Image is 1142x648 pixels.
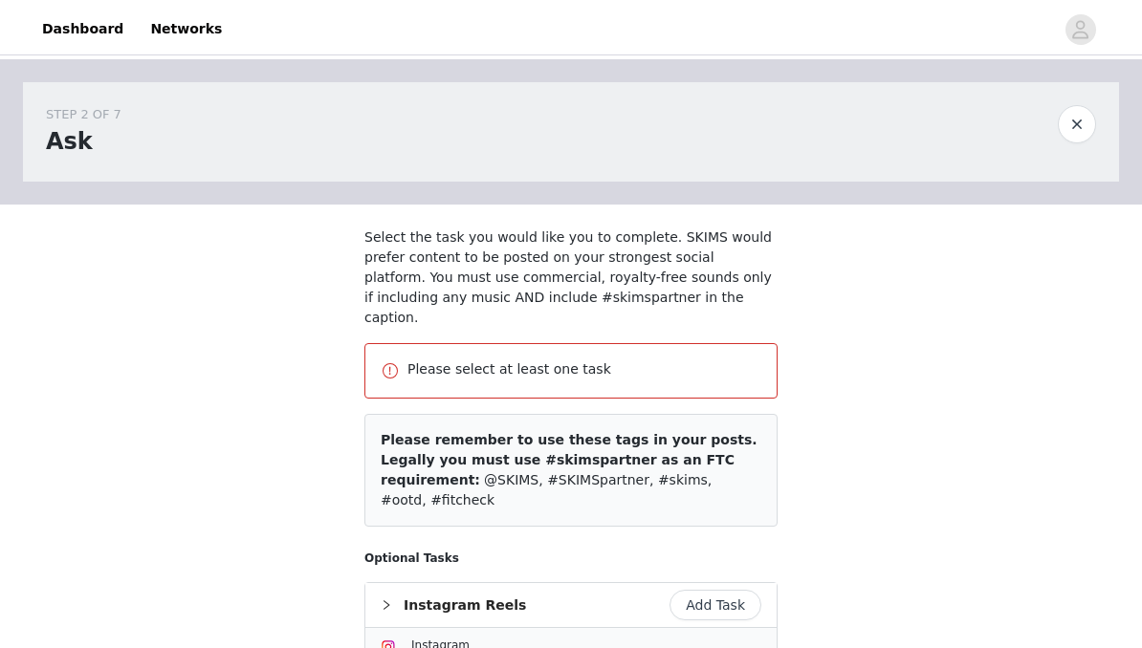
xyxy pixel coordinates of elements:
[46,101,121,120] div: STEP 2 OF 7
[381,428,758,484] span: Please remember to use these tags in your posts. Legally you must use #skimspartner as an FTC req...
[31,4,135,47] a: Dashboard
[411,635,470,648] span: Instagram
[381,595,392,607] i: icon: right
[365,579,777,623] div: icon: rightInstagram Reels
[364,224,778,324] p: Select the task you would like you to complete. SKIMS would prefer content to be posted on your s...
[670,586,761,616] button: Add Task
[364,546,778,563] h5: Optional Tasks
[407,356,761,376] p: Please select at least one task
[139,4,233,47] a: Networks
[46,120,121,155] h1: Ask
[381,468,712,504] span: @SKIMS, #SKIMSpartner, #skims, #ootd, #fitcheck
[1071,11,1089,41] div: avatar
